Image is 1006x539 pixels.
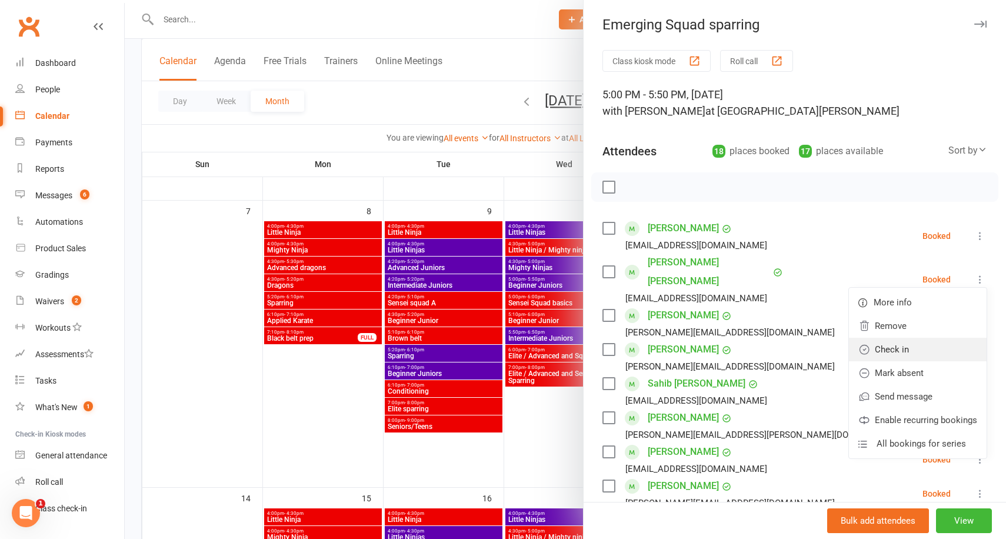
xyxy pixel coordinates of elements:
a: [PERSON_NAME] [648,219,719,238]
a: Remove [849,314,987,338]
a: Roll call [15,469,124,495]
a: All bookings for series [849,432,987,455]
div: Sort by [948,143,987,158]
span: 1 [36,499,45,508]
a: [PERSON_NAME] [648,306,719,325]
a: Messages 6 [15,182,124,209]
div: Booked [922,232,951,240]
a: Mark absent [849,361,987,385]
a: Clubworx [14,12,44,41]
div: Calendar [35,111,69,121]
div: [EMAIL_ADDRESS][DOMAIN_NAME] [625,461,767,477]
button: View [936,508,992,533]
a: [PERSON_NAME] [648,408,719,427]
a: Gradings [15,262,124,288]
a: Tasks [15,368,124,394]
a: Assessments [15,341,124,368]
div: Roll call [35,477,63,487]
div: places booked [712,143,790,159]
button: Class kiosk mode [602,50,711,72]
div: Tasks [35,376,56,385]
a: Payments [15,129,124,156]
div: Booked [922,490,951,498]
span: 1 [84,401,93,411]
a: Calendar [15,103,124,129]
a: Reports [15,156,124,182]
button: Bulk add attendees [827,508,929,533]
iframe: Intercom live chat [12,499,40,527]
div: [PERSON_NAME][EMAIL_ADDRESS][PERSON_NAME][DOMAIN_NAME] [625,427,902,442]
div: Emerging Squad sparring [584,16,1006,33]
span: 6 [80,189,89,199]
a: Dashboard [15,50,124,76]
div: Workouts [35,323,71,332]
a: [PERSON_NAME] [648,477,719,495]
span: All bookings for series [877,437,966,451]
div: Dashboard [35,58,76,68]
div: Automations [35,217,83,227]
a: Workouts [15,315,124,341]
div: [EMAIL_ADDRESS][DOMAIN_NAME] [625,393,767,408]
a: Waivers 2 [15,288,124,315]
a: Automations [15,209,124,235]
a: [PERSON_NAME] [648,442,719,461]
a: What's New1 [15,394,124,421]
div: 17 [799,145,812,158]
a: Send message [849,385,987,408]
span: 2 [72,295,81,305]
a: Sahib [PERSON_NAME] [648,374,745,393]
div: [EMAIL_ADDRESS][DOMAIN_NAME] [625,291,767,306]
div: [EMAIL_ADDRESS][DOMAIN_NAME] [625,238,767,253]
a: [PERSON_NAME] [PERSON_NAME] [648,253,770,291]
div: Gradings [35,270,69,280]
span: More info [874,295,912,310]
a: Check in [849,338,987,361]
div: Messages [35,191,72,200]
a: Product Sales [15,235,124,262]
a: General attendance kiosk mode [15,442,124,469]
div: What's New [35,402,78,412]
div: Payments [35,138,72,147]
div: 5:00 PM - 5:50 PM, [DATE] [602,86,987,119]
div: Assessments [35,350,94,359]
div: [PERSON_NAME][EMAIL_ADDRESS][DOMAIN_NAME] [625,325,835,340]
span: at [GEOGRAPHIC_DATA][PERSON_NAME] [705,105,900,117]
span: with [PERSON_NAME] [602,105,705,117]
div: General attendance [35,451,107,460]
div: Reports [35,164,64,174]
div: [PERSON_NAME][EMAIL_ADDRESS][DOMAIN_NAME] [625,359,835,374]
div: places available [799,143,883,159]
a: Enable recurring bookings [849,408,987,432]
div: Class check-in [35,504,87,513]
div: People [35,85,60,94]
div: Attendees [602,143,657,159]
a: More info [849,291,987,314]
div: 18 [712,145,725,158]
div: Product Sales [35,244,86,253]
div: Booked [922,455,951,464]
div: Waivers [35,297,64,306]
button: Roll call [720,50,793,72]
a: People [15,76,124,103]
div: [PERSON_NAME][EMAIL_ADDRESS][DOMAIN_NAME] [625,495,835,511]
a: Class kiosk mode [15,495,124,522]
a: [PERSON_NAME] [648,340,719,359]
div: Booked [922,275,951,284]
